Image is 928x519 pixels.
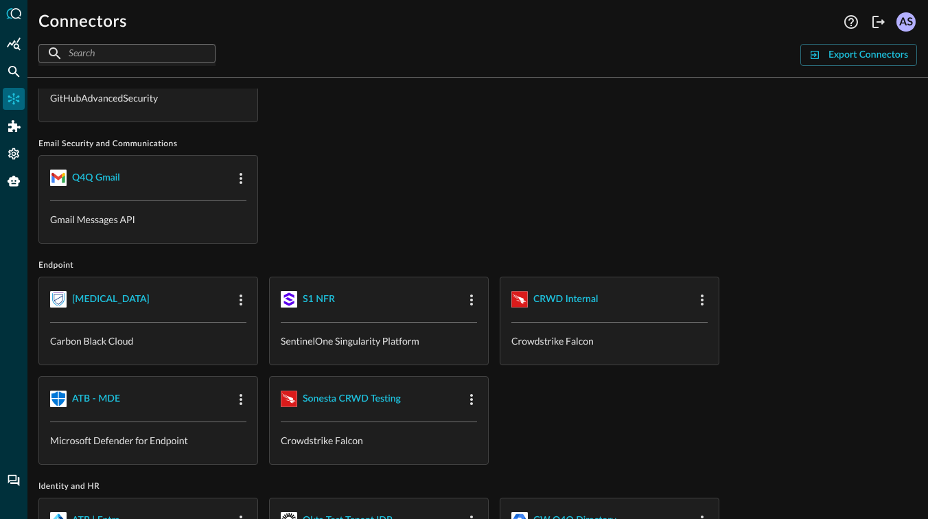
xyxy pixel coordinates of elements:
[800,44,917,66] button: Export Connectors
[840,11,862,33] button: Help
[69,41,184,66] input: Search
[3,33,25,55] div: Summary Insights
[50,391,67,407] img: MicrosoftDefenderForEndpoint.svg
[281,291,297,308] img: SentinelOne.svg
[303,388,401,410] button: Sonesta CRWD Testing
[3,143,25,165] div: Settings
[50,433,246,448] p: Microsoft Defender for Endpoint
[50,334,246,348] p: Carbon Black Cloud
[72,291,150,308] div: [MEDICAL_DATA]
[3,60,25,82] div: Federated Search
[281,433,477,448] p: Crowdstrike Falcon
[50,291,67,308] img: CarbonBlackEnterpriseEDR.svg
[72,388,120,410] button: ATB - MDE
[511,291,528,308] img: CrowdStrikeFalcon.svg
[38,260,917,271] span: Endpoint
[50,212,246,227] p: Gmail Messages API
[38,139,917,150] span: Email Security and Communications
[281,334,477,348] p: SentinelOne Singularity Platform
[868,11,890,33] button: Logout
[72,167,120,189] button: Q4Q Gmail
[533,288,598,310] button: CRWD Internal
[303,288,335,310] button: S1 NFR
[3,170,25,192] div: Query Agent
[511,334,708,348] p: Crowdstrike Falcon
[3,88,25,110] div: Connectors
[38,11,127,33] h1: Connectors
[72,288,150,310] button: [MEDICAL_DATA]
[72,391,120,408] div: ATB - MDE
[3,470,25,492] div: Chat
[303,291,335,308] div: S1 NFR
[896,12,916,32] div: AS
[303,391,401,408] div: Sonesta CRWD Testing
[828,47,908,64] div: Export Connectors
[50,91,246,105] p: GitHubAdvancedSecurity
[3,115,25,137] div: Addons
[38,481,917,492] span: Identity and HR
[50,170,67,186] img: gmail.svg
[533,291,598,308] div: CRWD Internal
[72,170,120,187] div: Q4Q Gmail
[281,391,297,407] img: CrowdStrikeFalcon.svg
